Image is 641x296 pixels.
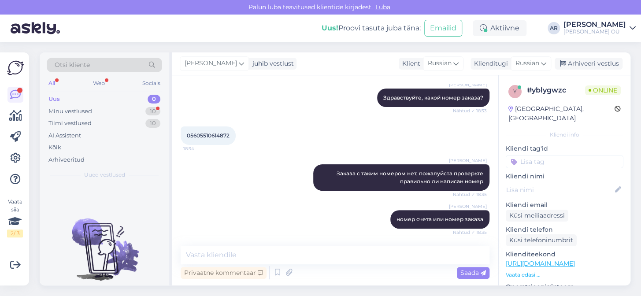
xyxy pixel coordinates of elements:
[84,171,125,179] span: Uued vestlused
[453,191,487,198] span: Nähtud ✓ 18:35
[399,59,420,68] div: Klient
[185,59,237,68] span: [PERSON_NAME]
[48,155,85,164] div: Arhiveeritud
[563,21,626,28] div: [PERSON_NAME]
[563,28,626,35] div: [PERSON_NAME] OÜ
[513,88,517,95] span: y
[449,203,487,210] span: [PERSON_NAME]
[506,271,623,279] p: Vaata edasi ...
[40,203,169,282] img: No chats
[506,234,577,246] div: Küsi telefoninumbrit
[585,85,621,95] span: Online
[506,155,623,168] input: Lisa tag
[506,250,623,259] p: Klienditeekond
[148,95,160,104] div: 0
[7,198,23,237] div: Vaata siia
[506,172,623,181] p: Kliendi nimi
[449,157,487,164] span: [PERSON_NAME]
[506,144,623,153] p: Kliendi tag'id
[145,107,160,116] div: 10
[322,23,421,33] div: Proovi tasuta juba täna:
[453,107,487,114] span: Nähtud ✓ 18:33
[7,229,23,237] div: 2 / 3
[181,267,267,279] div: Privaatne kommentaar
[249,59,294,68] div: juhib vestlust
[506,259,575,267] a: [URL][DOMAIN_NAME]
[563,21,636,35] a: [PERSON_NAME][PERSON_NAME] OÜ
[383,94,483,101] span: Здравствуйте, какой номер заказа?
[7,59,24,76] img: Askly Logo
[55,60,90,70] span: Otsi kliente
[506,200,623,210] p: Kliendi email
[453,229,487,236] span: Nähtud ✓ 18:35
[506,225,623,234] p: Kliendi telefon
[373,3,393,11] span: Luba
[555,58,622,70] div: Arhiveeri vestlus
[48,131,81,140] div: AI Assistent
[460,269,486,277] span: Saada
[506,282,623,292] p: Operatsioonisüsteem
[337,170,485,185] span: Заказа с таким номером нет, пожалуйста проверьте правильно ли написан номер
[91,78,107,89] div: Web
[471,59,508,68] div: Klienditugi
[322,24,338,32] b: Uus!
[48,143,61,152] div: Kõik
[48,95,60,104] div: Uus
[506,131,623,139] div: Kliendi info
[187,132,230,139] span: 05605510614872
[515,59,539,68] span: Russian
[183,145,216,152] span: 18:34
[548,22,560,34] div: AR
[47,78,57,89] div: All
[527,85,585,96] div: # yblygwzc
[141,78,162,89] div: Socials
[506,210,568,222] div: Küsi meiliaadressi
[449,81,487,88] span: [PERSON_NAME]
[48,107,92,116] div: Minu vestlused
[48,119,92,128] div: Tiimi vestlused
[145,119,160,128] div: 10
[508,104,615,123] div: [GEOGRAPHIC_DATA], [GEOGRAPHIC_DATA]
[428,59,452,68] span: Russian
[396,216,483,222] span: номер счета или номер заказа
[473,20,526,36] div: Aktiivne
[506,185,613,195] input: Lisa nimi
[424,20,462,37] button: Emailid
